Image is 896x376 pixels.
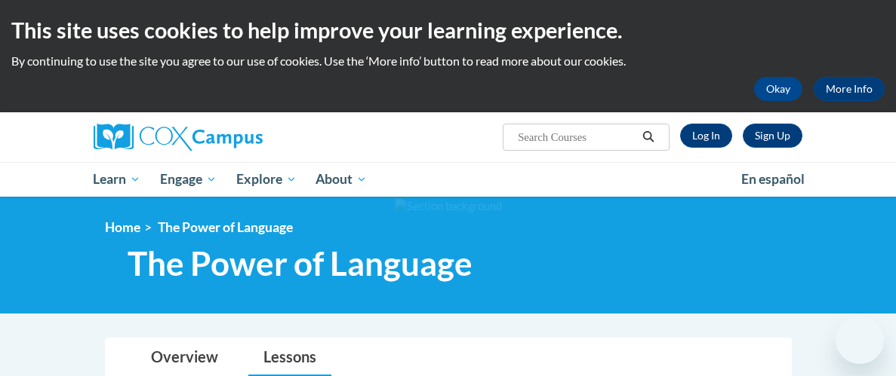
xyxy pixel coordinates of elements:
[93,170,140,188] span: Learn
[11,53,885,69] p: By continuing to use the site you agree to our use of cookies. Use the ‘More info’ button to read...
[94,124,263,151] img: Cox Campus
[306,162,377,197] a: About
[128,243,473,283] span: The Power of Language
[82,162,814,197] div: Main menu
[160,170,217,188] span: Engage
[741,171,805,187] span: En español
[680,124,732,148] a: Log In
[150,162,226,197] a: Engage
[94,124,315,151] a: Cox Campus
[743,124,802,148] a: Register
[395,198,502,215] img: Section background
[637,128,660,146] button: Search
[731,164,814,195] a: En español
[105,219,140,235] a: Home
[814,77,885,101] a: More Info
[836,316,884,364] iframe: Button to launch messaging window
[226,162,306,197] a: Explore
[158,219,293,235] span: The Power of Language
[516,128,637,146] input: Search Courses
[84,162,151,197] a: Learn
[754,77,802,101] button: Okay
[236,170,297,188] span: Explore
[316,170,367,188] span: About
[11,15,885,45] h2: This site uses cookies to help improve your learning experience.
